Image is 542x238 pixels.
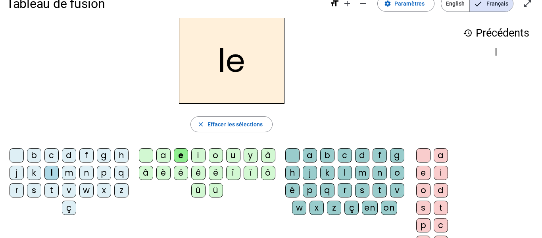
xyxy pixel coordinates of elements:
[338,166,352,180] div: l
[197,121,204,128] mat-icon: close
[373,183,387,197] div: t
[174,148,188,163] div: e
[174,166,188,180] div: é
[27,183,41,197] div: s
[209,148,223,163] div: o
[156,148,171,163] div: a
[208,120,263,129] span: Effacer les sélections
[303,166,317,180] div: j
[97,166,111,180] div: p
[285,166,300,180] div: h
[320,166,334,180] div: k
[62,148,76,163] div: d
[97,183,111,197] div: x
[463,48,529,57] div: l
[191,166,206,180] div: ê
[156,166,171,180] div: è
[209,183,223,197] div: ü
[355,166,369,180] div: m
[434,166,448,180] div: i
[44,183,59,197] div: t
[10,166,24,180] div: j
[44,166,59,180] div: l
[292,201,306,215] div: w
[320,183,334,197] div: q
[416,166,431,180] div: e
[390,183,404,197] div: v
[416,201,431,215] div: s
[226,148,240,163] div: u
[139,166,153,180] div: â
[10,183,24,197] div: r
[97,148,111,163] div: g
[381,201,397,215] div: on
[416,218,431,232] div: p
[303,148,317,163] div: a
[79,166,94,180] div: n
[114,166,129,180] div: q
[244,148,258,163] div: y
[179,18,284,104] h2: le
[191,183,206,197] div: û
[320,148,334,163] div: b
[44,148,59,163] div: c
[373,148,387,163] div: f
[355,148,369,163] div: d
[261,148,275,163] div: à
[390,166,404,180] div: o
[434,201,448,215] div: t
[463,24,529,42] h3: Précédents
[27,166,41,180] div: k
[226,166,240,180] div: î
[338,148,352,163] div: c
[27,148,41,163] div: b
[416,183,431,197] div: o
[62,183,76,197] div: v
[114,183,129,197] div: z
[362,201,378,215] div: en
[390,148,404,163] div: g
[338,183,352,197] div: r
[79,183,94,197] div: w
[79,148,94,163] div: f
[355,183,369,197] div: s
[261,166,275,180] div: ô
[327,201,341,215] div: z
[344,201,359,215] div: ç
[434,218,448,232] div: c
[62,201,76,215] div: ç
[285,183,300,197] div: é
[434,183,448,197] div: d
[434,148,448,163] div: a
[309,201,324,215] div: x
[373,166,387,180] div: n
[303,183,317,197] div: p
[463,28,473,38] mat-icon: history
[191,148,206,163] div: i
[209,166,223,180] div: ë
[244,166,258,180] div: ï
[62,166,76,180] div: m
[190,116,273,132] button: Effacer les sélections
[114,148,129,163] div: h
